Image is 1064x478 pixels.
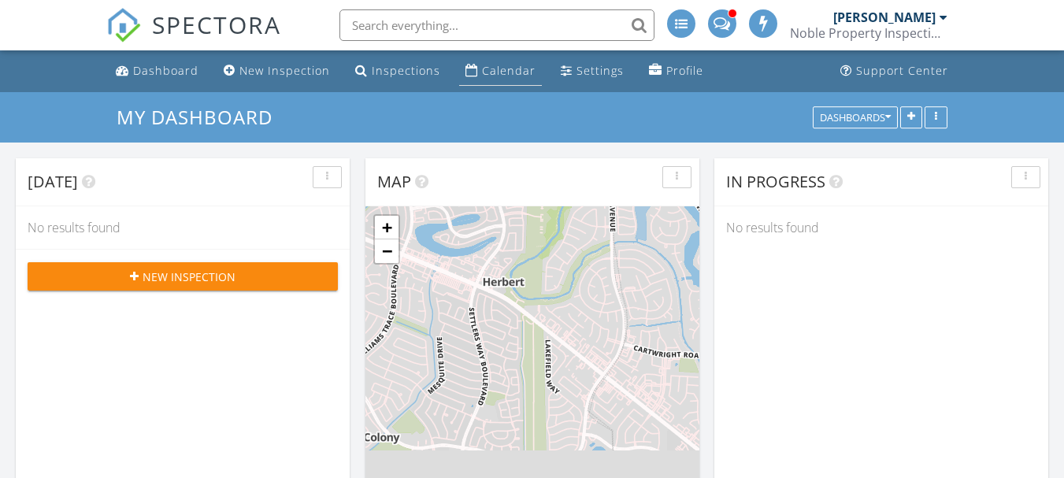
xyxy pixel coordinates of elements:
div: No results found [714,206,1048,249]
div: New Inspection [239,63,330,78]
a: Profile [643,57,710,86]
a: Dashboard [109,57,205,86]
div: Profile [666,63,703,78]
div: [PERSON_NAME] [833,9,936,25]
a: SPECTORA [106,21,281,54]
span: [DATE] [28,171,78,192]
span: New Inspection [143,269,235,285]
input: Search everything... [339,9,654,41]
a: Settings [554,57,630,86]
button: Dashboards [813,106,898,128]
div: Inspections [372,63,440,78]
div: Dashboard [133,63,198,78]
a: Calendar [459,57,542,86]
div: Dashboards [820,112,891,123]
div: Support Center [856,63,948,78]
span: In Progress [726,171,825,192]
img: The Best Home Inspection Software - Spectora [106,8,141,43]
div: Noble Property Inspections [790,25,947,41]
a: Inspections [349,57,447,86]
a: My Dashboard [117,104,286,130]
span: SPECTORA [152,8,281,41]
div: Calendar [482,63,536,78]
span: Map [377,171,411,192]
button: New Inspection [28,262,338,291]
a: Support Center [834,57,955,86]
div: No results found [16,206,350,249]
a: Zoom in [375,216,399,239]
a: Zoom out [375,239,399,263]
div: Settings [576,63,624,78]
a: New Inspection [217,57,336,86]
